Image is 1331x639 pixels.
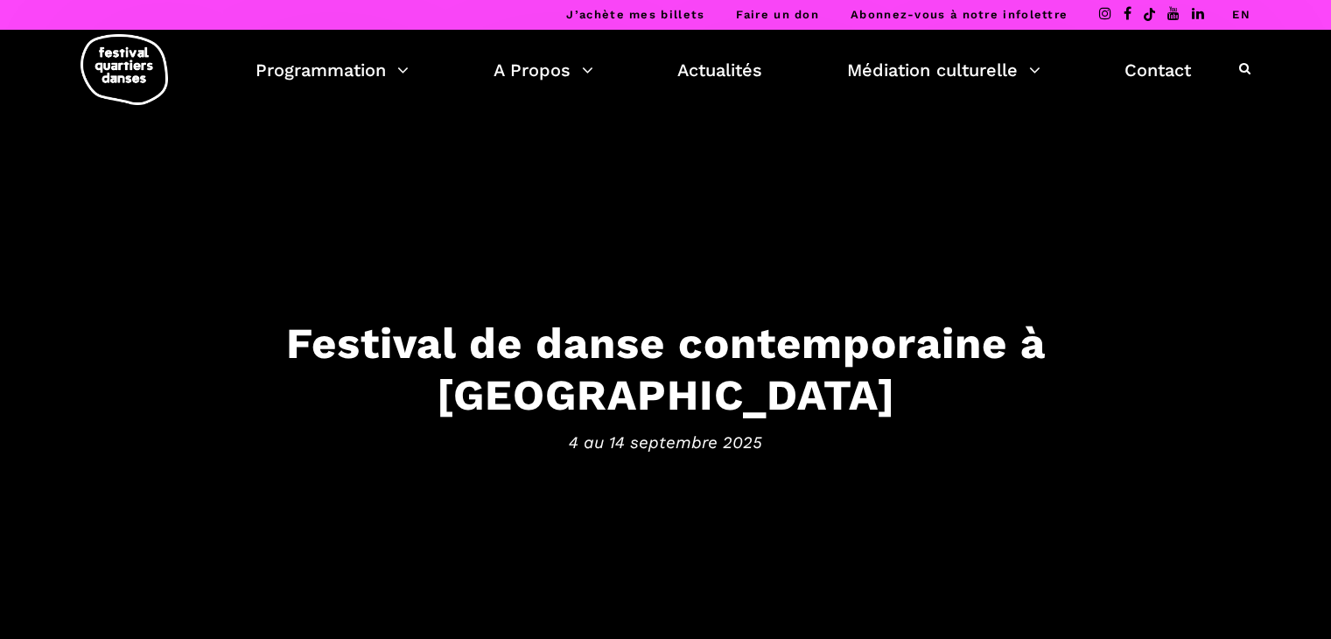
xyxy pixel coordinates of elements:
[81,34,168,105] img: logo-fqd-med
[1124,55,1191,85] a: Contact
[123,318,1208,421] h3: Festival de danse contemporaine à [GEOGRAPHIC_DATA]
[256,55,409,85] a: Programmation
[851,8,1068,21] a: Abonnez-vous à notre infolettre
[847,55,1040,85] a: Médiation culturelle
[1232,8,1250,21] a: EN
[494,55,593,85] a: A Propos
[736,8,819,21] a: Faire un don
[123,429,1208,455] span: 4 au 14 septembre 2025
[566,8,704,21] a: J’achète mes billets
[677,55,762,85] a: Actualités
